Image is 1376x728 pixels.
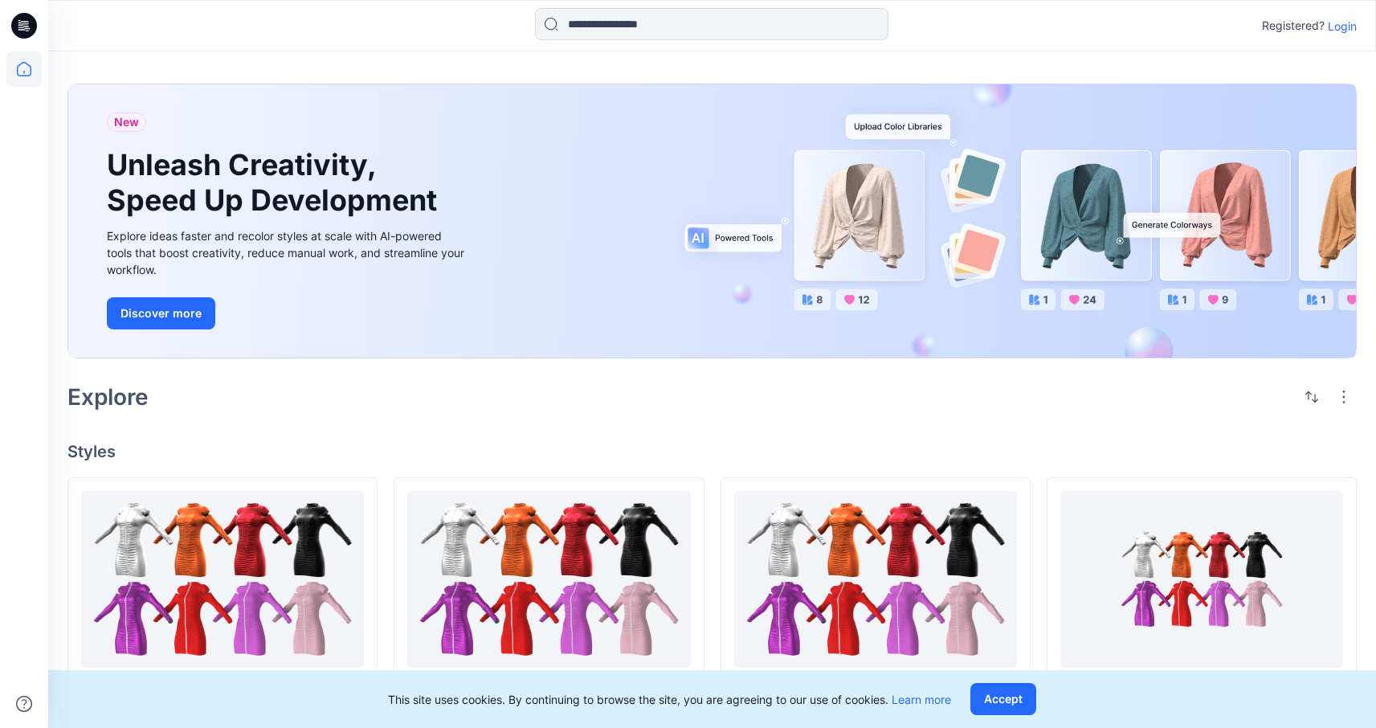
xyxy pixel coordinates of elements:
[81,491,364,668] a: Automation
[114,112,139,132] span: New
[388,691,951,708] p: This site uses cookies. By continuing to browse the site, you are agreeing to our use of cookies.
[67,384,149,410] h2: Explore
[107,297,468,329] a: Discover more
[970,683,1036,715] button: Accept
[107,148,444,217] h1: Unleash Creativity, Speed Up Development
[107,227,468,278] div: Explore ideas faster and recolor styles at scale with AI-powered tools that boost creativity, red...
[892,693,951,706] a: Learn more
[1328,18,1357,35] p: Login
[1060,491,1343,668] a: Automation
[67,442,1357,461] h4: Styles
[1262,16,1325,35] p: Registered?
[107,297,215,329] button: Discover more
[734,491,1017,668] a: Automation
[407,491,690,668] a: Automation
